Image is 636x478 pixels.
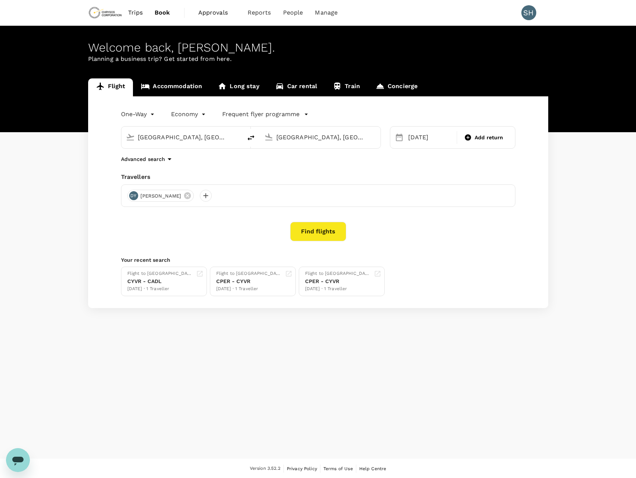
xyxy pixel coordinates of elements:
[359,466,387,471] span: Help Centre
[475,134,503,142] span: Add return
[359,465,387,473] a: Help Centre
[287,466,317,471] span: Privacy Policy
[127,190,194,202] div: DY[PERSON_NAME]
[127,270,193,277] div: Flight to [GEOGRAPHIC_DATA]
[121,155,165,163] p: Advanced search
[248,8,271,17] span: Reports
[368,78,425,96] a: Concierge
[305,285,371,293] div: [DATE] · 1 Traveller
[222,110,300,119] p: Frequent flyer programme
[171,108,207,120] div: Economy
[521,5,536,20] div: SH
[121,256,515,264] p: Your recent search
[305,277,371,285] div: CPER - CYVR
[129,191,138,200] div: DY
[121,155,174,164] button: Advanced search
[305,270,371,277] div: Flight to [GEOGRAPHIC_DATA]
[121,108,156,120] div: One-Way
[198,8,236,17] span: Approvals
[287,465,317,473] a: Privacy Policy
[276,131,365,143] input: Going to
[325,78,368,96] a: Train
[323,466,353,471] span: Terms of Use
[267,78,325,96] a: Car rental
[88,55,548,63] p: Planning a business trip? Get started from here.
[155,8,170,17] span: Book
[315,8,338,17] span: Manage
[210,78,267,96] a: Long stay
[88,78,133,96] a: Flight
[138,131,226,143] input: Depart from
[216,270,282,277] div: Flight to [GEOGRAPHIC_DATA]
[127,277,193,285] div: CYVR - CADL
[283,8,303,17] span: People
[121,173,515,181] div: Travellers
[242,129,260,147] button: delete
[323,465,353,473] a: Terms of Use
[127,285,193,293] div: [DATE] · 1 Traveller
[216,277,282,285] div: CPER - CYVR
[405,130,456,145] div: [DATE]
[88,4,122,21] img: Chrysos Corporation
[128,8,143,17] span: Trips
[216,285,282,293] div: [DATE] · 1 Traveller
[133,78,210,96] a: Accommodation
[237,136,238,138] button: Open
[88,41,548,55] div: Welcome back , [PERSON_NAME] .
[222,110,308,119] button: Frequent flyer programme
[290,222,346,241] button: Find flights
[6,448,30,472] iframe: Button to launch messaging window
[136,192,186,200] span: [PERSON_NAME]
[250,465,280,472] span: Version 3.52.2
[375,136,377,138] button: Open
